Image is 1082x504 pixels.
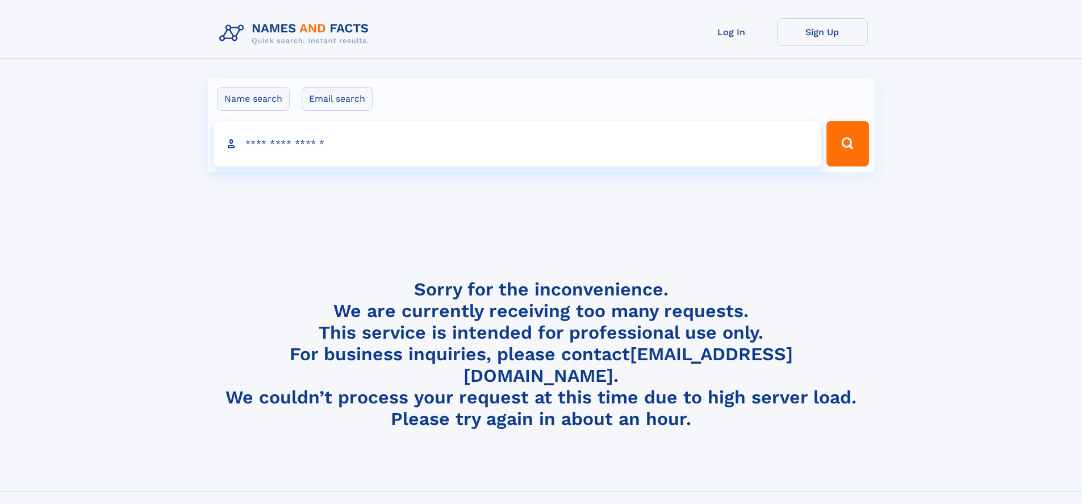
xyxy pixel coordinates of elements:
[215,278,868,430] h4: Sorry for the inconvenience. We are currently receiving too many requests. This service is intend...
[463,343,793,386] a: [EMAIL_ADDRESS][DOMAIN_NAME]
[826,121,868,166] button: Search Button
[214,121,822,166] input: search input
[217,87,290,111] label: Name search
[302,87,373,111] label: Email search
[777,18,868,46] a: Sign Up
[215,18,378,49] img: Logo Names and Facts
[686,18,777,46] a: Log In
